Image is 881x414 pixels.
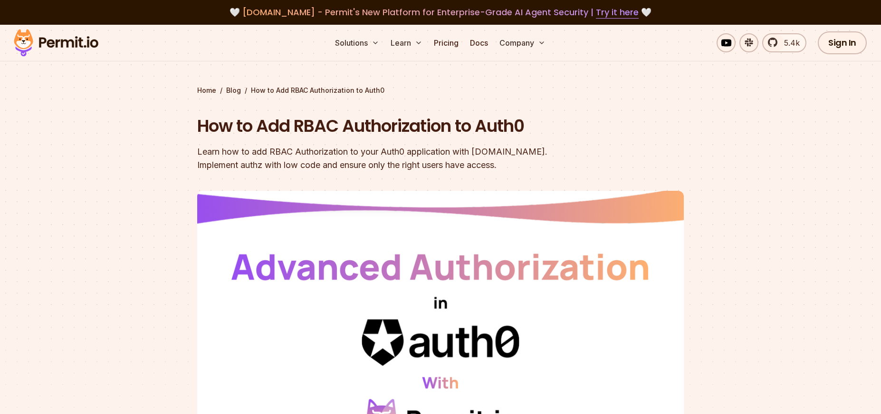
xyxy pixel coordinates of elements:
[226,86,241,95] a: Blog
[23,6,858,19] div: 🤍 🤍
[596,6,639,19] a: Try it here
[242,6,639,18] span: [DOMAIN_NAME] - Permit's New Platform for Enterprise-Grade AI Agent Security |
[10,27,103,59] img: Permit logo
[197,86,216,95] a: Home
[466,33,492,52] a: Docs
[496,33,549,52] button: Company
[197,86,684,95] div: / /
[331,33,383,52] button: Solutions
[197,114,562,138] h1: How to Add RBAC Authorization to Auth0
[197,145,562,172] div: Learn how to add RBAC Authorization to your Auth0 application with [DOMAIN_NAME]. Implement authz...
[430,33,462,52] a: Pricing
[762,33,806,52] a: 5.4k
[778,37,800,49] span: 5.4k
[387,33,426,52] button: Learn
[818,31,867,54] a: Sign In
